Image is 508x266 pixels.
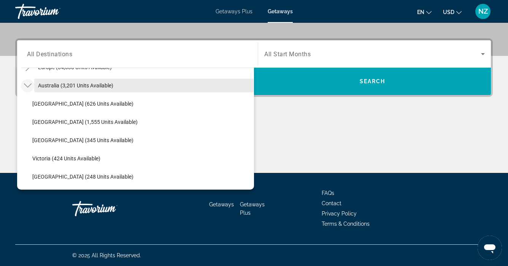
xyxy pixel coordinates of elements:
button: Toggle Australia (3,201 units available) [21,79,34,92]
a: Getaways [209,201,234,207]
button: Change language [417,6,432,17]
a: Travorium [15,2,91,21]
a: Travorium [72,197,148,220]
button: Europe (34,038 units available) [34,60,254,74]
button: Australia (3,201 units available) [34,79,254,92]
span: [GEOGRAPHIC_DATA] (248 units available) [32,174,133,180]
a: Getaways Plus [216,8,252,14]
span: All Destinations [27,50,72,57]
a: Getaways Plus [240,201,265,216]
span: Australia (3,201 units available) [38,82,113,89]
a: Contact [322,200,341,206]
span: [GEOGRAPHIC_DATA] (345 units available) [32,137,133,143]
a: Getaways [268,8,293,14]
span: en [417,9,424,15]
button: Change currency [443,6,462,17]
button: [GEOGRAPHIC_DATA] (1,555 units available) [29,115,254,129]
a: Terms & Conditions [322,221,370,227]
span: USD [443,9,454,15]
span: [GEOGRAPHIC_DATA] (626 units available) [32,101,133,107]
a: Privacy Policy [322,211,357,217]
span: Search [360,78,386,84]
div: Search widget [17,40,491,95]
span: Victoria (424 units available) [32,155,100,161]
span: [GEOGRAPHIC_DATA] (1,555 units available) [32,119,138,125]
a: FAQs [322,190,334,196]
button: Search [254,68,491,95]
button: [GEOGRAPHIC_DATA] (345 units available) [29,133,254,147]
button: Victoria (424 units available) [29,152,254,165]
button: [GEOGRAPHIC_DATA] (248 units available) [29,170,254,184]
span: All Start Months [264,51,311,58]
button: [GEOGRAPHIC_DATA] (626 units available) [29,97,254,111]
span: © 2025 All Rights Reserved. [72,252,141,258]
iframe: Кнопка запуска окна обмена сообщениями [478,236,502,260]
span: NZ [478,8,488,15]
button: User Menu [473,3,493,19]
button: Toggle Europe (34,038 units available) [21,61,34,74]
